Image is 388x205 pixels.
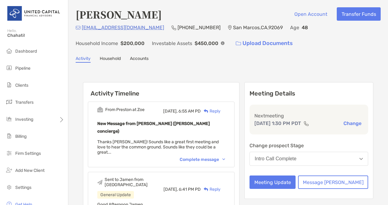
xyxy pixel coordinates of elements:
p: $200,000 [120,40,145,47]
div: General Update [97,191,134,199]
span: 6:55 AM PD [178,109,201,114]
span: Investing [15,117,33,122]
img: Email Icon [76,26,81,30]
img: Info Icon [221,41,225,45]
div: Sent to Jamen from [GEOGRAPHIC_DATA] [105,177,163,187]
img: United Capital Logo [7,2,61,24]
a: Activity [76,56,91,63]
button: Meeting Update [250,175,296,189]
img: Phone Icon [171,25,176,30]
img: settings icon [5,183,13,191]
p: 48 [302,24,308,31]
img: Event icon [97,180,102,185]
span: Billing [15,134,27,139]
p: [EMAIL_ADDRESS][DOMAIN_NAME] [82,24,164,31]
img: Location Icon [228,25,232,30]
button: Change [342,120,363,127]
p: [PHONE_NUMBER] [178,24,221,31]
b: New Message from [PERSON_NAME] ([PERSON_NAME] concierge) [97,121,210,134]
button: Transfer Funds [337,7,381,21]
button: Open Account [289,7,332,21]
button: Intro Call Complete [250,152,368,166]
p: Household Income [76,40,118,47]
img: transfers icon [5,98,13,106]
span: Pipeline [15,66,31,71]
img: Reply icon [204,109,208,113]
p: San Marcos , CA , 92069 [233,24,283,31]
p: Investable Assets [152,40,192,47]
button: Message [PERSON_NAME] [298,175,368,189]
span: [DATE], [163,187,178,192]
a: Upload Documents [232,37,297,50]
div: Complete message [180,157,225,162]
h6: Activity Timeline [83,82,239,97]
p: Age [290,24,299,31]
div: From Preston at Zoe [105,107,145,112]
img: Open dropdown arrow [359,158,363,160]
p: $450,000 [195,40,218,47]
img: communication type [304,121,309,126]
div: Intro Call Complete [255,156,296,162]
img: button icon [236,41,241,46]
span: [DATE], [163,109,178,114]
img: pipeline icon [5,64,13,71]
span: Dashboard [15,49,37,54]
span: Clients [15,83,28,88]
p: Next meeting [254,112,363,120]
span: Firm Settings [15,151,41,156]
img: firm-settings icon [5,149,13,157]
span: 6:41 PM PD [179,187,201,192]
span: Settings [15,185,31,190]
img: dashboard icon [5,47,13,54]
h4: [PERSON_NAME] [76,7,162,21]
p: Change prospect Stage [250,142,368,149]
span: Chahati! [7,33,64,38]
span: Thanks [PERSON_NAME]! Sounds like a great first meeting and love to hear the common ground. Sound... [97,139,219,155]
span: Add New Client [15,168,45,173]
img: Event icon [97,107,103,113]
img: investing icon [5,115,13,123]
img: Chevron icon [222,158,225,160]
span: Transfers [15,100,34,105]
img: add_new_client icon [5,166,13,174]
a: Household [100,56,121,63]
p: [DATE] 1:30 PM PDT [254,120,301,127]
img: billing icon [5,132,13,140]
a: Accounts [130,56,149,63]
p: Meeting Details [250,90,368,97]
img: Reply icon [204,187,208,191]
div: Reply [201,108,221,114]
div: Reply [201,186,221,193]
img: clients icon [5,81,13,89]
